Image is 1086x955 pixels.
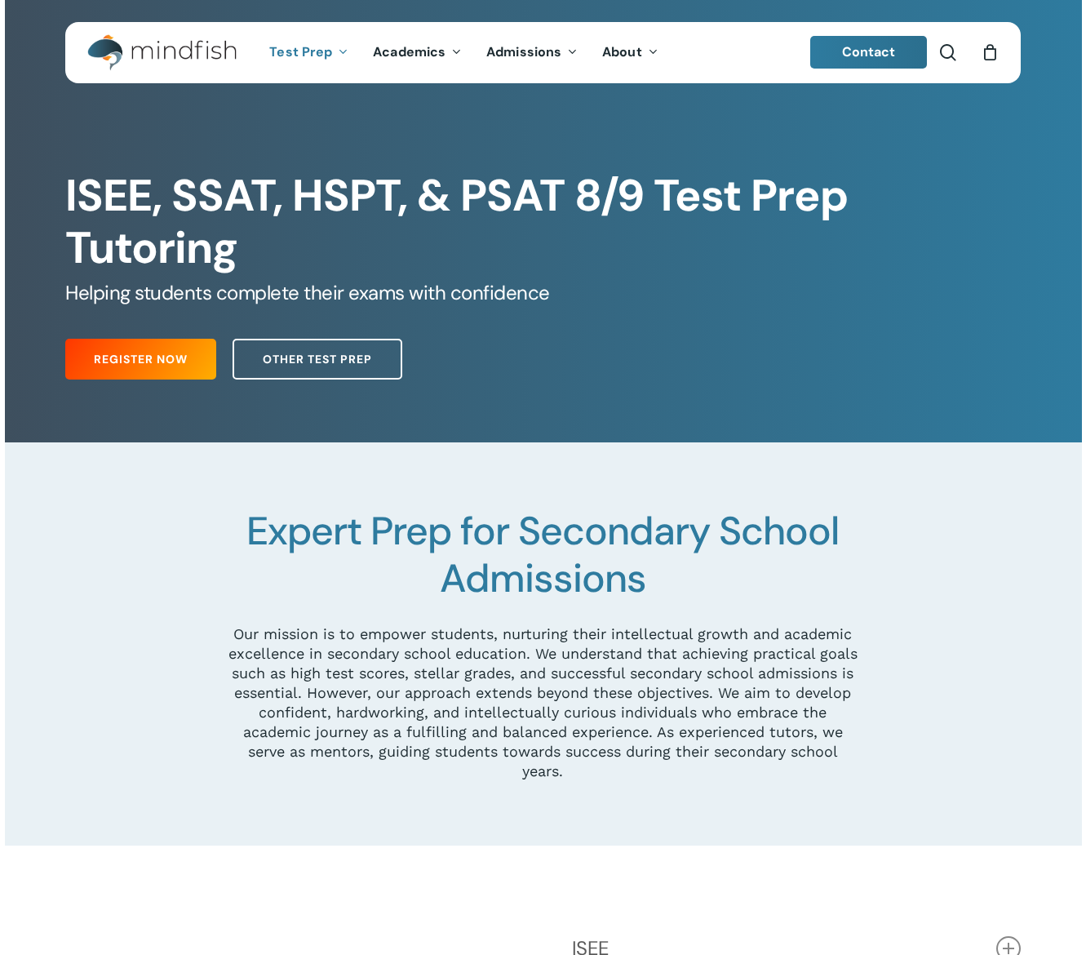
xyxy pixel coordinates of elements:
nav: Main Menu [257,22,670,83]
span: Other Test Prep [263,351,372,367]
a: About [590,46,671,60]
p: Our mission is to empower students, nurturing their intellectual growth and academic excellence i... [228,624,858,781]
h5: Helping students complete their exams with confidence [65,280,1021,306]
h1: ISEE, SSAT, HSPT, & PSAT 8/9 Test Prep Tutoring [65,170,1021,274]
span: About [602,43,642,60]
a: Contact [810,36,928,69]
span: Academics [373,43,445,60]
header: Main Menu [65,22,1021,83]
a: Other Test Prep [233,339,402,380]
a: Register Now [65,339,216,380]
span: Contact [842,43,896,60]
span: Admissions [486,43,561,60]
a: Test Prep [257,46,361,60]
span: Test Prep [269,43,332,60]
a: Academics [361,46,474,60]
a: Cart [981,43,999,61]
span: Register Now [94,351,188,367]
a: Admissions [474,46,590,60]
span: Expert Prep for Secondary School Admissions [246,505,839,604]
